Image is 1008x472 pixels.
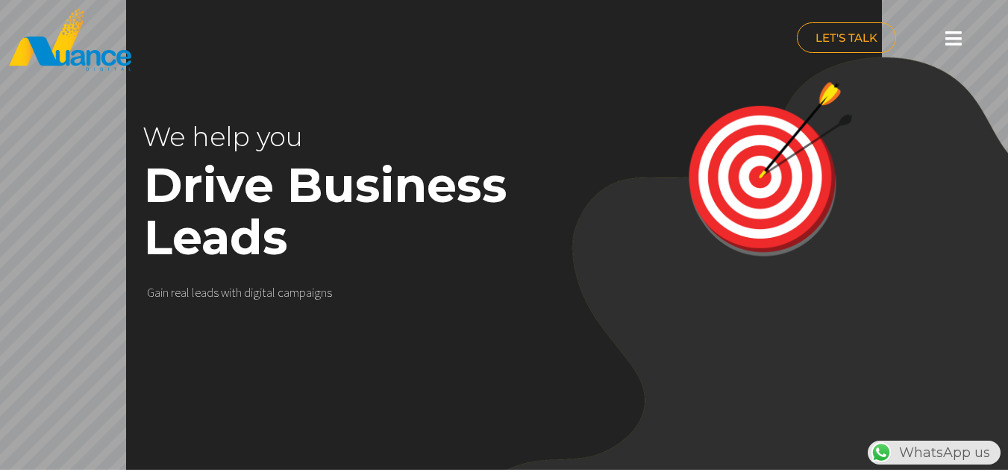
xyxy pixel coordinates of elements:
[163,285,169,300] div: n
[154,285,160,300] div: a
[143,111,469,163] rs-layer: We help you
[175,285,181,300] div: e
[187,285,190,300] div: l
[244,285,251,300] div: d
[266,285,272,300] div: a
[284,285,289,300] div: a
[251,285,253,300] div: i
[144,160,557,264] rs-layer: Drive Business Leads
[201,285,207,300] div: a
[314,285,321,300] div: g
[868,441,1001,465] div: WhatsApp us
[299,285,306,300] div: p
[221,285,229,300] div: w
[207,285,213,300] div: d
[160,285,163,300] div: i
[7,7,133,72] img: nuance-qatar_logo
[260,285,262,300] div: i
[253,285,260,300] div: g
[868,444,1001,461] a: WhatsAppWhatsApp us
[312,285,314,300] div: i
[262,285,266,300] div: t
[278,285,284,300] div: c
[229,285,231,300] div: i
[289,285,299,300] div: m
[231,285,236,300] div: t
[7,7,497,72] a: nuance-qatar_logo
[171,285,175,300] div: r
[816,32,877,43] span: LET'S TALK
[147,285,154,300] div: G
[272,285,275,300] div: l
[869,441,893,465] img: WhatsApp
[192,285,195,300] div: l
[327,285,332,300] div: s
[321,285,327,300] div: n
[213,285,219,300] div: s
[797,22,896,53] a: LET'S TALK
[306,285,312,300] div: a
[181,285,187,300] div: a
[236,285,242,300] div: h
[195,285,201,300] div: e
